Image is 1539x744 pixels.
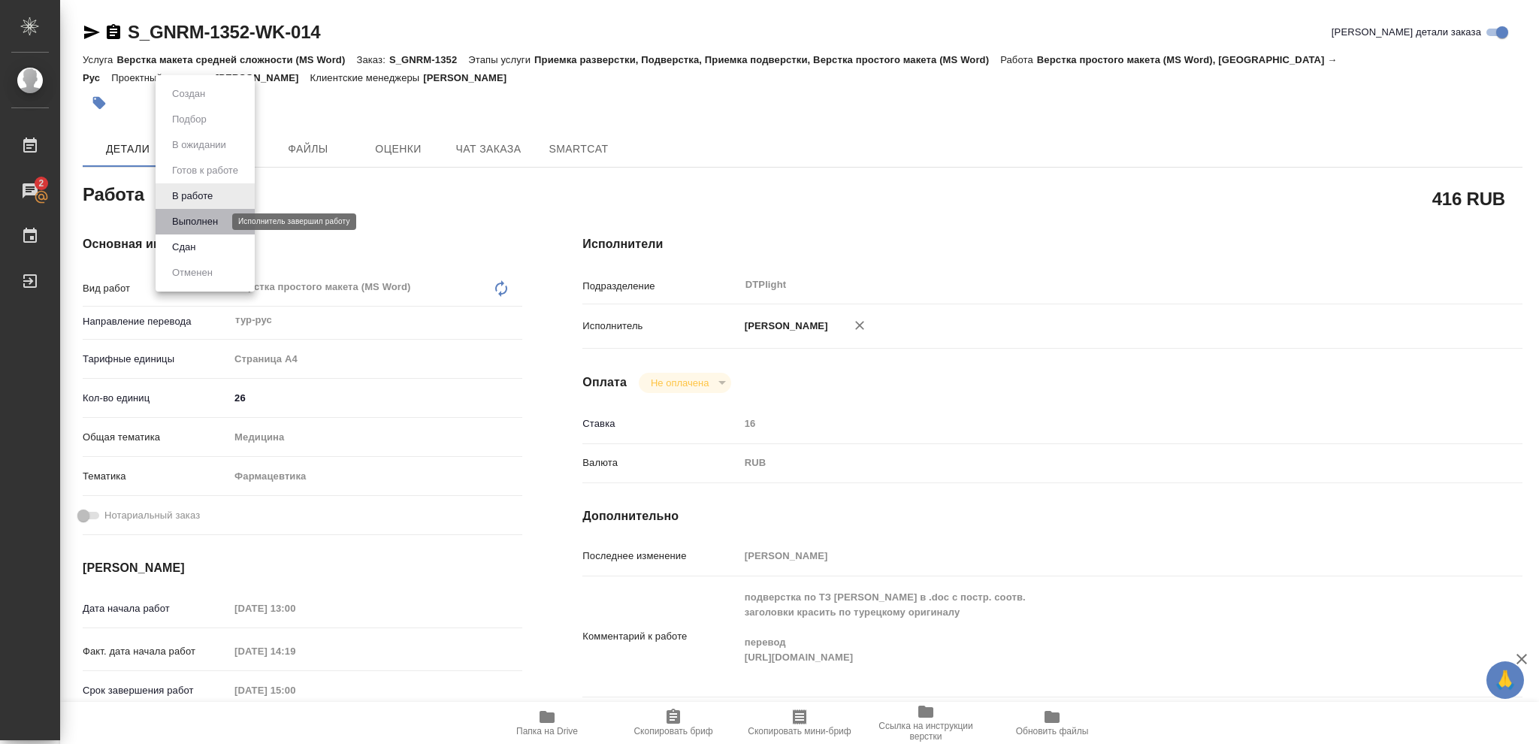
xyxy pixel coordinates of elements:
[168,265,217,281] button: Отменен
[168,188,217,204] button: В работе
[168,86,210,102] button: Создан
[168,213,222,230] button: Выполнен
[168,137,231,153] button: В ожидании
[168,162,243,179] button: Готов к работе
[168,239,200,256] button: Сдан
[168,111,211,128] button: Подбор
